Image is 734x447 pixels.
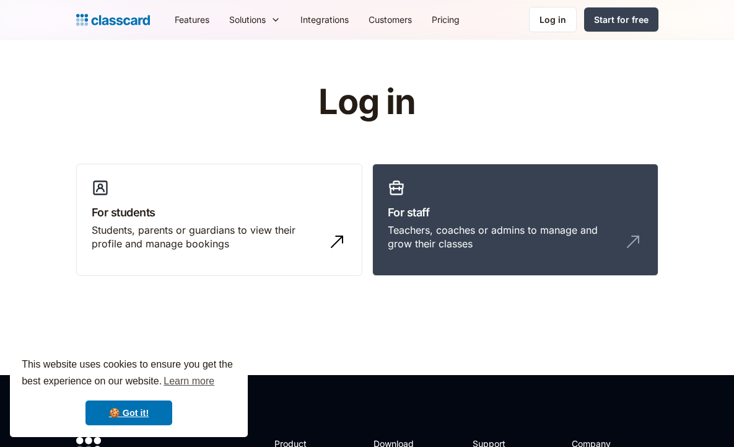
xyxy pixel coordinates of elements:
[229,13,266,26] div: Solutions
[388,204,643,221] h3: For staff
[10,345,248,437] div: cookieconsent
[540,13,566,26] div: Log in
[529,7,577,32] a: Log in
[422,6,470,33] a: Pricing
[359,6,422,33] a: Customers
[162,372,216,391] a: learn more about cookies
[594,13,649,26] div: Start for free
[165,6,219,33] a: Features
[170,83,564,122] h1: Log in
[92,223,322,251] div: Students, parents or guardians to view their profile and manage bookings
[388,223,618,251] div: Teachers, coaches or admins to manage and grow their classes
[76,11,150,29] a: home
[76,164,362,277] a: For studentsStudents, parents or guardians to view their profile and manage bookings
[85,401,172,425] a: dismiss cookie message
[291,6,359,33] a: Integrations
[22,357,236,391] span: This website uses cookies to ensure you get the best experience on our website.
[372,164,658,277] a: For staffTeachers, coaches or admins to manage and grow their classes
[92,204,347,221] h3: For students
[219,6,291,33] div: Solutions
[584,7,658,32] a: Start for free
